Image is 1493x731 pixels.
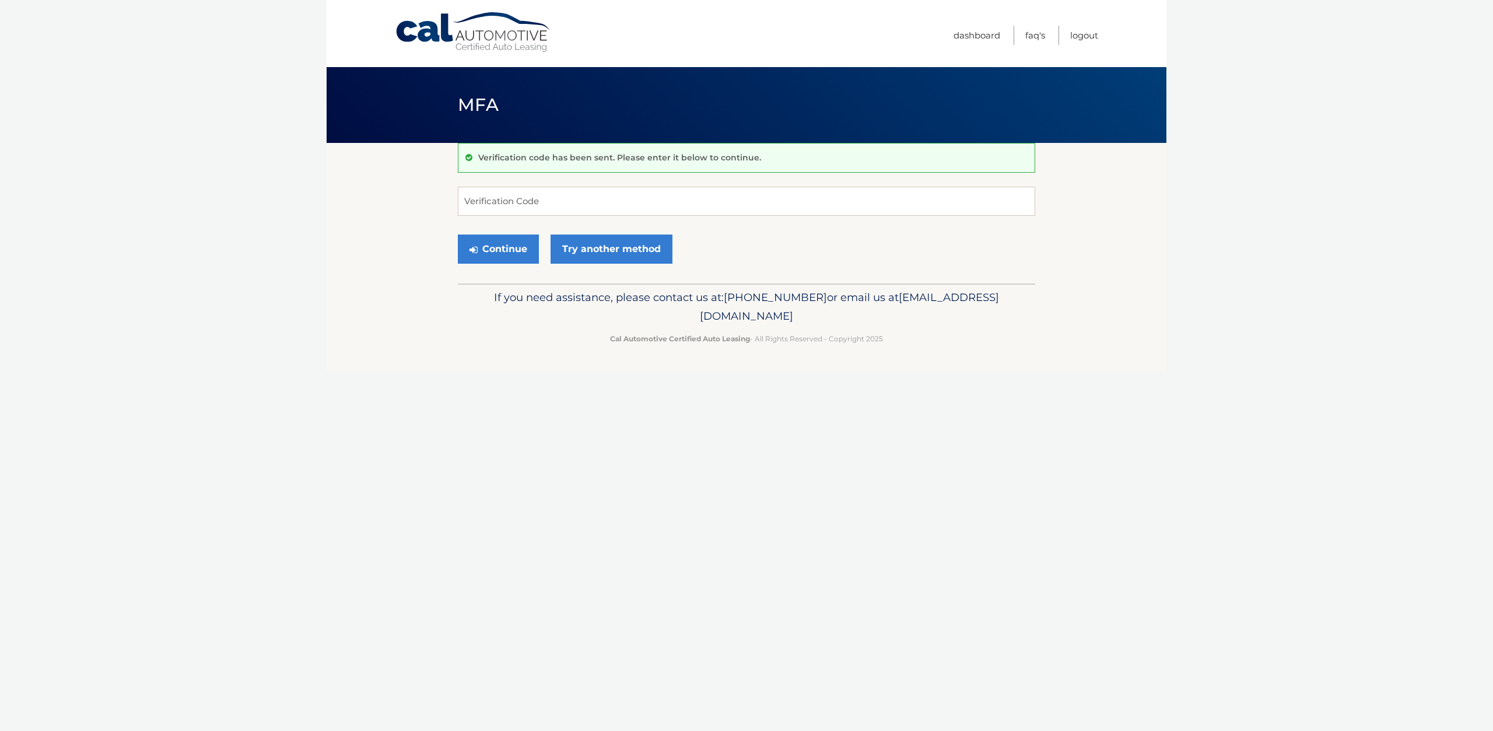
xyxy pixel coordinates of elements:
span: MFA [458,94,499,116]
span: [PHONE_NUMBER] [724,291,827,304]
p: If you need assistance, please contact us at: or email us at [465,288,1028,326]
button: Continue [458,235,539,264]
strong: Cal Automotive Certified Auto Leasing [610,334,750,343]
a: Cal Automotive [395,12,552,53]
a: FAQ's [1025,26,1045,45]
span: [EMAIL_ADDRESS][DOMAIN_NAME] [700,291,999,323]
p: - All Rights Reserved - Copyright 2025 [465,333,1028,345]
a: Logout [1070,26,1098,45]
a: Try another method [551,235,672,264]
p: Verification code has been sent. Please enter it below to continue. [478,152,761,163]
a: Dashboard [954,26,1000,45]
input: Verification Code [458,187,1035,216]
